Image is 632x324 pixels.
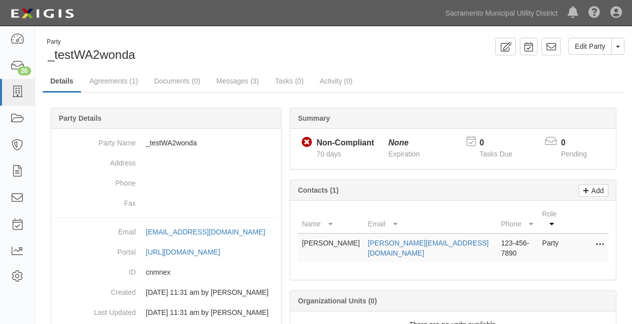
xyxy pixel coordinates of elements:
th: Email [364,205,497,233]
dt: Last Updated [55,302,136,317]
dd: 07/18/2025 11:31 am by Wonda Arbedul [55,282,277,302]
a: Edit Party [568,38,612,55]
a: Agreements (1) [82,71,145,91]
b: Summary [298,114,330,122]
img: logo-5460c22ac91f19d4615b14bd174203de0afe785f0fc80cf4dbbc73dc1793850b.png [8,5,77,23]
span: Tasks Due [480,150,512,158]
p: 0 [480,137,525,149]
a: Activity (0) [312,71,360,91]
i: Non-Compliant [302,137,312,148]
a: Messages (3) [209,71,266,91]
dt: Created [55,282,136,297]
div: _testWA2wonda [43,38,326,63]
i: Help Center - Complianz [588,7,600,19]
a: [URL][DOMAIN_NAME] [146,248,231,256]
a: Tasks (0) [267,71,311,91]
td: Party [538,233,568,262]
th: Role [538,205,568,233]
div: Party [47,38,135,46]
dt: Email [55,222,136,237]
a: Documents (0) [146,71,208,91]
div: [EMAIL_ADDRESS][DOMAIN_NAME] [146,227,265,237]
a: Add [579,184,608,197]
a: Sacramento Municipal Utility District [440,3,563,23]
th: Phone [497,205,538,233]
dt: ID [55,262,136,277]
div: Non-Compliant [316,137,374,149]
dt: Portal [55,242,136,257]
span: Pending [561,150,587,158]
b: Organizational Units (0) [298,297,377,305]
i: None [389,138,409,147]
dd: _testWA2wonda [55,133,277,153]
span: _testWA2wonda [48,48,135,61]
dt: Phone [55,173,136,188]
p: Add [589,185,604,196]
a: [PERSON_NAME][EMAIL_ADDRESS][DOMAIN_NAME] [368,239,489,257]
dd: 07/18/2025 11:31 am by Wonda Arbedul [55,302,277,322]
dt: Party Name [55,133,136,148]
p: 0 [561,137,599,149]
b: Contacts (1) [298,186,338,194]
dt: Fax [55,193,136,208]
td: 123-456-7890 [497,233,538,262]
b: Party Details [59,114,102,122]
a: [EMAIL_ADDRESS][DOMAIN_NAME] [146,228,276,236]
span: Expiration [389,150,420,158]
th: Name [298,205,364,233]
span: Since 07/18/2025 [316,150,341,158]
div: 26 [18,66,31,75]
a: Details [43,71,81,93]
dt: Address [55,153,136,168]
dd: cnmnex [55,262,277,282]
td: [PERSON_NAME] [298,233,364,262]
